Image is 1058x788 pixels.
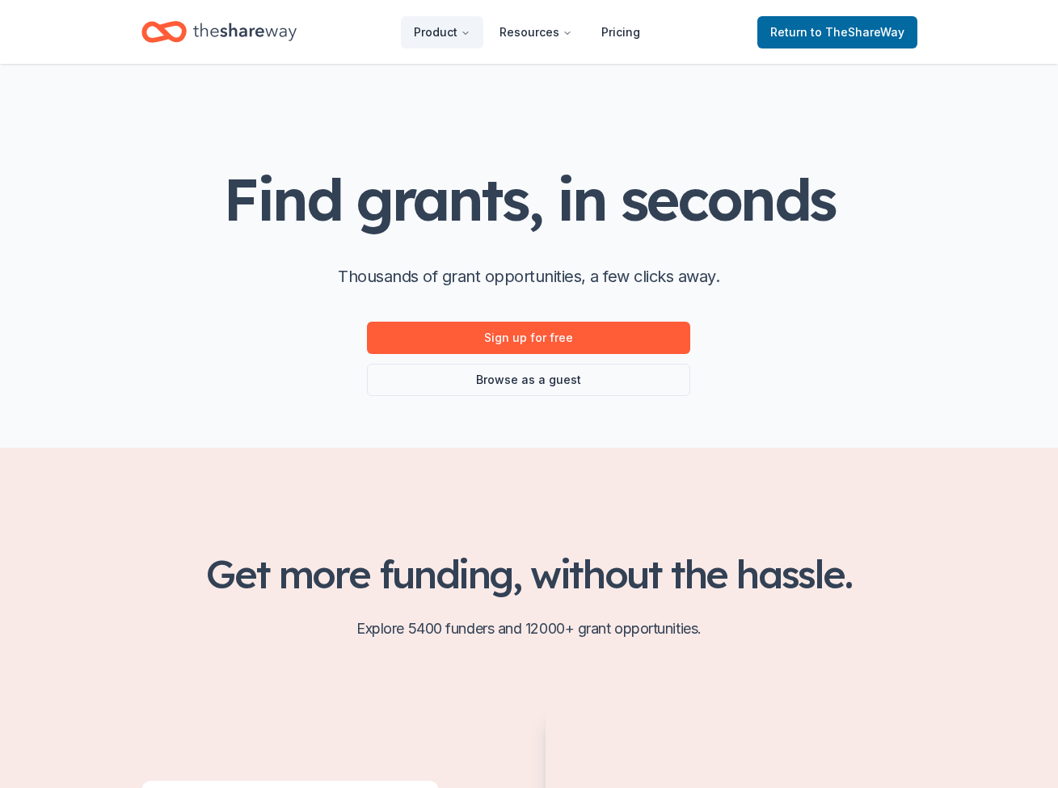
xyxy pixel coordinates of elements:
[757,16,917,48] a: Returnto TheShareWay
[588,16,653,48] a: Pricing
[141,13,297,51] a: Home
[401,16,483,48] button: Product
[487,16,585,48] button: Resources
[367,322,690,354] a: Sign up for free
[770,23,904,42] span: Return
[141,616,917,642] p: Explore 5400 funders and 12000+ grant opportunities.
[338,263,719,289] p: Thousands of grant opportunities, a few clicks away.
[401,13,653,51] nav: Main
[141,551,917,596] h2: Get more funding, without the hassle.
[223,167,834,231] h1: Find grants, in seconds
[811,25,904,39] span: to TheShareWay
[367,364,690,396] a: Browse as a guest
